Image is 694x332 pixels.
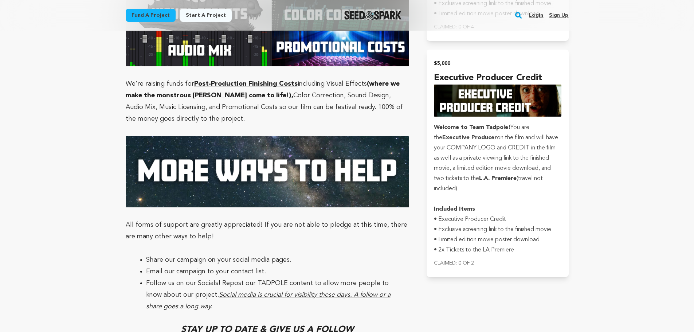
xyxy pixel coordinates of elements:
[126,136,409,207] img: 1757282524-more%20ways%20to%20help.jpg
[434,235,561,245] p: • Limited edition movie poster download
[434,125,510,130] strong: Welcome to Team Tadpole!
[479,176,517,181] strong: L.A. Premiere
[529,9,543,21] a: Login
[146,277,401,312] li: Follow us on our Socials! Repost our TADPOLE content to allow more people to know about our project.
[194,81,298,87] u: Post-Production Finishing Costs
[442,135,497,141] strong: Executive Producer
[126,78,409,125] p: We're raising funds for including Visual Effects Color Correction, Sound Design, Audio Mix, Music...
[344,11,401,20] a: Seed&Spark Homepage
[126,219,409,242] p: All forms of support are greatly appreciated! If you are not able to pledge at this time, there a...
[434,245,561,255] p: • 2x Tickets to the LA Premiere
[180,9,232,22] a: Start a project
[434,71,561,85] h4: Executive Producer Credit
[146,266,401,277] li: Email our campaign to your contact list.
[434,224,561,235] p: • Exclusive screening link to the finished movie
[126,9,176,22] a: Fund a project
[126,81,400,99] strong: (where we make the monstrous [PERSON_NAME] come to life!),
[434,258,561,268] p: Claimed: 0 of 2
[434,206,475,212] strong: Included Items
[427,50,568,277] button: $5,000 Executive Producer Credit incentive Welcome to Team Tadpole!You are theExecutive Producero...
[434,214,561,224] p: • Executive Producer Credit
[146,254,401,266] li: Share our campaign on your social media pages.
[434,58,561,69] h2: $5,000
[434,85,561,116] img: incentive
[146,292,391,310] u: Social media is crucial for visibility these days. A follow or a share goes a long way.
[549,9,568,21] a: Sign up
[434,122,561,194] p: You are the on the film and will have your COMPANY LOGO and CREDIT in the film as well as a priva...
[344,11,401,20] img: Seed&Spark Logo Dark Mode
